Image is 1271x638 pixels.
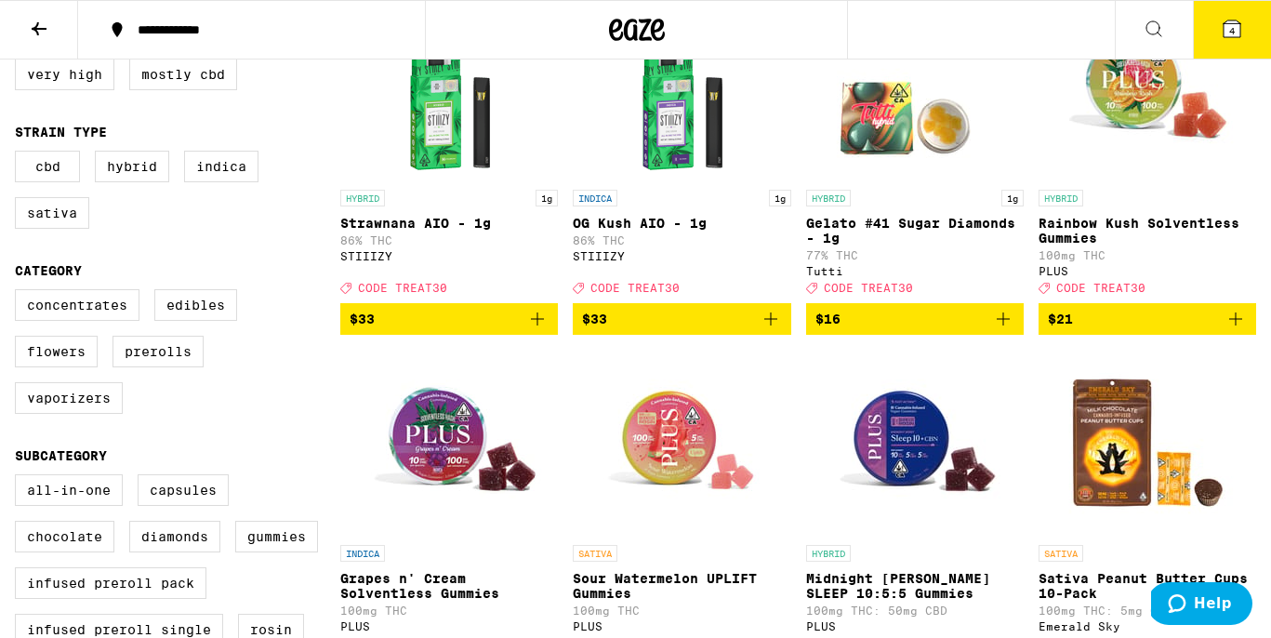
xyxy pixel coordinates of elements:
[573,545,617,562] p: SATIVA
[15,197,89,229] label: Sativa
[340,571,558,601] p: Grapes n' Cream Solventless Gummies
[95,151,169,182] label: Hybrid
[129,59,237,90] label: Mostly CBD
[1056,282,1145,294] span: CODE TREAT30
[573,571,790,601] p: Sour Watermelon UPLIFT Gummies
[1039,545,1083,562] p: SATIVA
[1229,25,1235,36] span: 4
[350,312,375,326] span: $33
[340,545,385,562] p: INDICA
[573,190,617,206] p: INDICA
[15,289,139,321] label: Concentrates
[1039,216,1256,246] p: Rainbow Kush Solventless Gummies
[15,567,206,599] label: Infused Preroll Pack
[15,125,107,140] legend: Strain Type
[815,312,841,326] span: $16
[573,303,790,335] button: Add to bag
[573,620,790,632] div: PLUS
[806,620,1024,632] div: PLUS
[340,216,558,231] p: Strawnana AIO - 1g
[340,605,558,617] p: 100mg THC
[15,336,98,367] label: Flowers
[15,382,123,414] label: Vaporizers
[589,350,775,536] img: PLUS - Sour Watermelon UPLIFT Gummies
[769,190,791,206] p: 1g
[15,521,114,552] label: Chocolate
[806,190,851,206] p: HYBRID
[824,282,913,294] span: CODE TREAT30
[582,312,607,326] span: $33
[573,216,790,231] p: OG Kush AIO - 1g
[806,265,1024,277] div: Tutti
[340,250,558,262] div: STIIIZY
[806,605,1024,617] p: 100mg THC: 50mg CBD
[235,521,318,552] label: Gummies
[1054,350,1240,536] img: Emerald Sky - Sativa Peanut Butter Cups 10-Pack
[15,263,82,278] legend: Category
[1039,303,1256,335] button: Add to bag
[1193,1,1271,59] button: 4
[113,336,204,367] label: Prerolls
[1039,249,1256,261] p: 100mg THC
[1039,265,1256,277] div: PLUS
[129,521,220,552] label: Diamonds
[1039,620,1256,632] div: Emerald Sky
[1039,605,1256,617] p: 100mg THC: 5mg CBD
[806,249,1024,261] p: 77% THC
[1039,190,1083,206] p: HYBRID
[573,605,790,617] p: 100mg THC
[590,282,680,294] span: CODE TREAT30
[1039,571,1256,601] p: Sativa Peanut Butter Cups 10-Pack
[138,474,229,506] label: Capsules
[536,190,558,206] p: 1g
[154,289,237,321] label: Edibles
[15,448,107,463] legend: Subcategory
[15,59,114,90] label: Very High
[340,620,558,632] div: PLUS
[573,234,790,246] p: 86% THC
[340,303,558,335] button: Add to bag
[184,151,258,182] label: Indica
[806,216,1024,246] p: Gelato #41 Sugar Diamonds - 1g
[806,303,1024,335] button: Add to bag
[340,190,385,206] p: HYBRID
[1048,312,1073,326] span: $21
[806,545,851,562] p: HYBRID
[15,474,123,506] label: All-In-One
[356,350,542,536] img: PLUS - Grapes n' Cream Solventless Gummies
[1001,190,1024,206] p: 1g
[15,151,80,182] label: CBD
[340,234,558,246] p: 86% THC
[822,350,1008,536] img: PLUS - Midnight Berry SLEEP 10:5:5 Gummies
[358,282,447,294] span: CODE TREAT30
[806,571,1024,601] p: Midnight [PERSON_NAME] SLEEP 10:5:5 Gummies
[573,250,790,262] div: STIIIZY
[1151,582,1252,629] iframe: Opens a widget where you can find more information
